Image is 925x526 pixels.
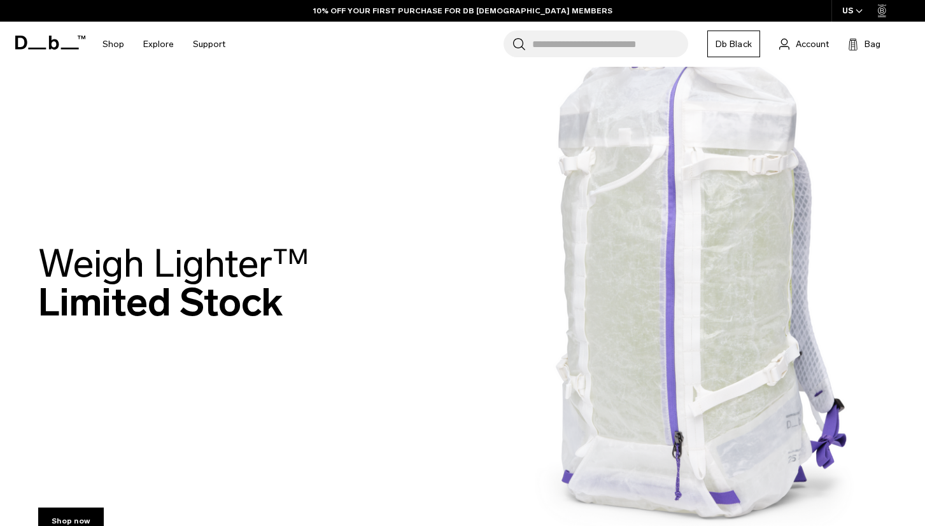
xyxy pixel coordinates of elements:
span: Account [796,38,829,51]
a: Shop [102,22,124,67]
span: Weigh Lighter™ [38,240,309,287]
a: Db Black [707,31,760,57]
a: 10% OFF YOUR FIRST PURCHASE FOR DB [DEMOGRAPHIC_DATA] MEMBERS [313,5,612,17]
a: Account [779,36,829,52]
a: Support [193,22,225,67]
a: Explore [143,22,174,67]
nav: Main Navigation [93,22,235,67]
button: Bag [848,36,880,52]
span: Bag [865,38,880,51]
h2: Limited Stock [38,244,309,322]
